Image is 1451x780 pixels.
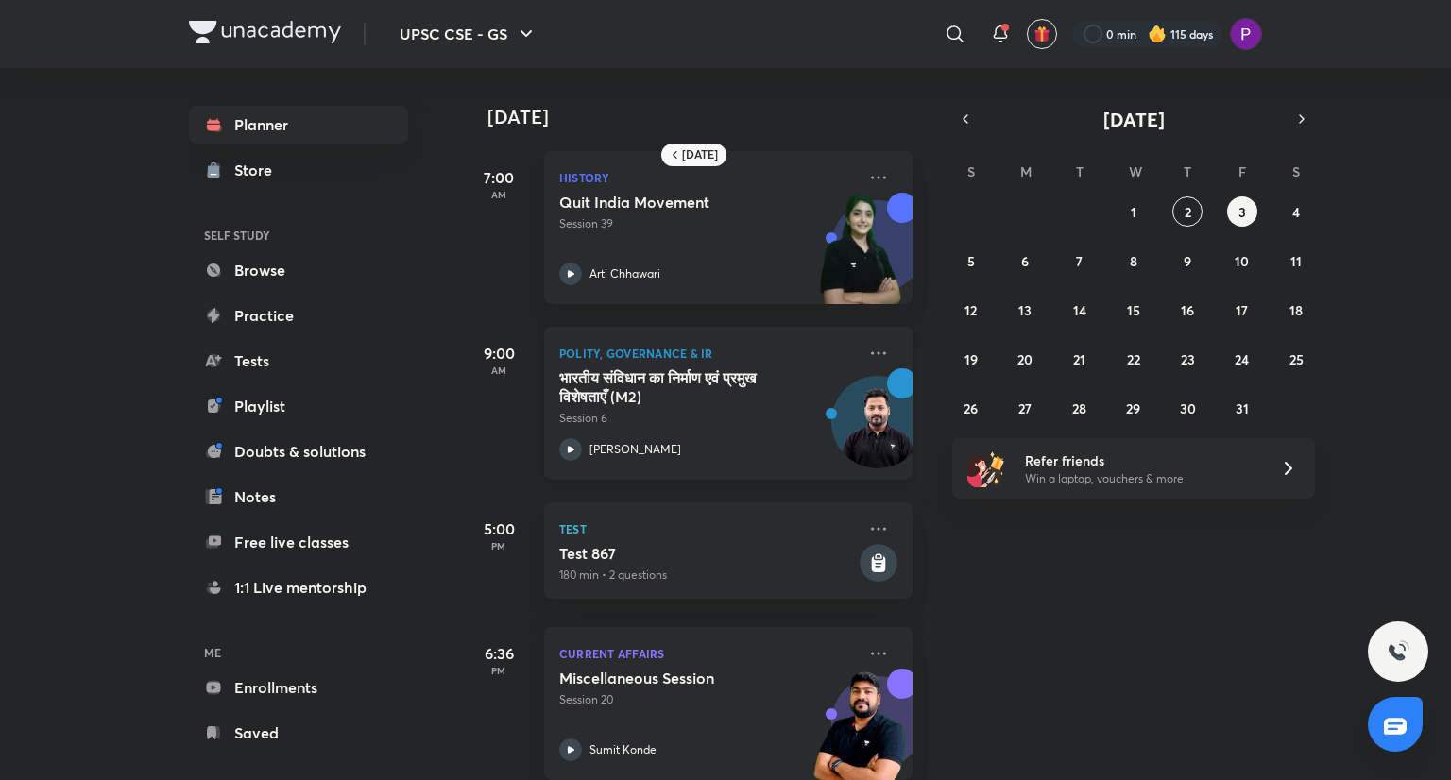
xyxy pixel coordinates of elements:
[1292,203,1300,221] abbr: October 4, 2025
[189,106,408,144] a: Planner
[1235,350,1249,368] abbr: October 24, 2025
[559,669,794,687] h5: Miscellaneous Session
[1281,295,1311,325] button: October 18, 2025
[1387,640,1409,663] img: ttu
[1289,350,1304,368] abbr: October 25, 2025
[1172,196,1203,227] button: October 2, 2025
[189,669,408,706] a: Enrollments
[1129,162,1142,180] abbr: Wednesday
[1184,252,1191,270] abbr: October 9, 2025
[1065,295,1095,325] button: October 14, 2025
[461,166,537,189] h5: 7:00
[1227,344,1257,374] button: October 24, 2025
[189,219,408,251] h6: SELF STUDY
[1227,295,1257,325] button: October 17, 2025
[809,193,913,323] img: unacademy
[589,441,681,458] p: [PERSON_NAME]
[189,432,408,470] a: Doubts & solutions
[1010,344,1040,374] button: October 20, 2025
[1227,393,1257,423] button: October 31, 2025
[559,642,856,665] p: Current Affairs
[559,691,856,708] p: Session 20
[1118,246,1149,276] button: October 8, 2025
[1281,196,1311,227] button: October 4, 2025
[1181,350,1195,368] abbr: October 23, 2025
[1281,344,1311,374] button: October 25, 2025
[189,714,408,752] a: Saved
[589,741,657,758] p: Sumit Konde
[461,365,537,376] p: AM
[1227,246,1257,276] button: October 10, 2025
[1118,196,1149,227] button: October 1, 2025
[589,265,660,282] p: Arti Chhawari
[1181,301,1194,319] abbr: October 16, 2025
[1230,18,1262,50] img: Preeti Pandey
[559,193,794,212] h5: Quit India Movement
[1290,252,1302,270] abbr: October 11, 2025
[1172,344,1203,374] button: October 23, 2025
[189,21,341,43] img: Company Logo
[682,147,718,162] h6: [DATE]
[189,568,408,606] a: 1:1 Live mentorship
[1025,450,1257,470] h6: Refer friends
[1235,252,1249,270] abbr: October 10, 2025
[1131,203,1136,221] abbr: October 1, 2025
[1130,252,1137,270] abbr: October 8, 2025
[1033,25,1050,42] img: avatar
[189,342,408,380] a: Tests
[1127,350,1140,368] abbr: October 22, 2025
[956,295,986,325] button: October 12, 2025
[1236,301,1248,319] abbr: October 17, 2025
[559,517,856,540] p: Test
[1025,470,1257,487] p: Win a laptop, vouchers & more
[234,159,283,181] div: Store
[956,393,986,423] button: October 26, 2025
[461,642,537,665] h5: 6:36
[1027,19,1057,49] button: avatar
[1065,393,1095,423] button: October 28, 2025
[559,166,856,189] p: History
[1172,393,1203,423] button: October 30, 2025
[559,410,856,427] p: Session 6
[956,246,986,276] button: October 5, 2025
[189,297,408,334] a: Practice
[1103,107,1165,132] span: [DATE]
[189,21,341,48] a: Company Logo
[189,387,408,425] a: Playlist
[1227,196,1257,227] button: October 3, 2025
[1281,246,1311,276] button: October 11, 2025
[189,251,408,289] a: Browse
[189,636,408,669] h6: ME
[189,523,408,561] a: Free live classes
[1018,399,1032,417] abbr: October 27, 2025
[189,478,408,516] a: Notes
[1010,246,1040,276] button: October 6, 2025
[1010,295,1040,325] button: October 13, 2025
[1292,162,1300,180] abbr: Saturday
[967,162,975,180] abbr: Sunday
[1126,399,1140,417] abbr: October 29, 2025
[1289,301,1303,319] abbr: October 18, 2025
[189,151,408,189] a: Store
[559,544,856,563] h5: Test 867
[1118,344,1149,374] button: October 22, 2025
[1118,393,1149,423] button: October 29, 2025
[1118,295,1149,325] button: October 15, 2025
[487,106,931,128] h4: [DATE]
[461,665,537,676] p: PM
[1127,301,1140,319] abbr: October 15, 2025
[388,15,549,53] button: UPSC CSE - GS
[1172,295,1203,325] button: October 16, 2025
[964,301,977,319] abbr: October 12, 2025
[1020,162,1032,180] abbr: Monday
[832,386,923,477] img: Avatar
[956,344,986,374] button: October 19, 2025
[1065,246,1095,276] button: October 7, 2025
[967,449,1005,487] img: referral
[1148,25,1167,43] img: streak
[559,342,856,365] p: Polity, Governance & IR
[1073,350,1085,368] abbr: October 21, 2025
[461,540,537,551] p: PM
[1076,252,1083,270] abbr: October 7, 2025
[979,106,1289,132] button: [DATE]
